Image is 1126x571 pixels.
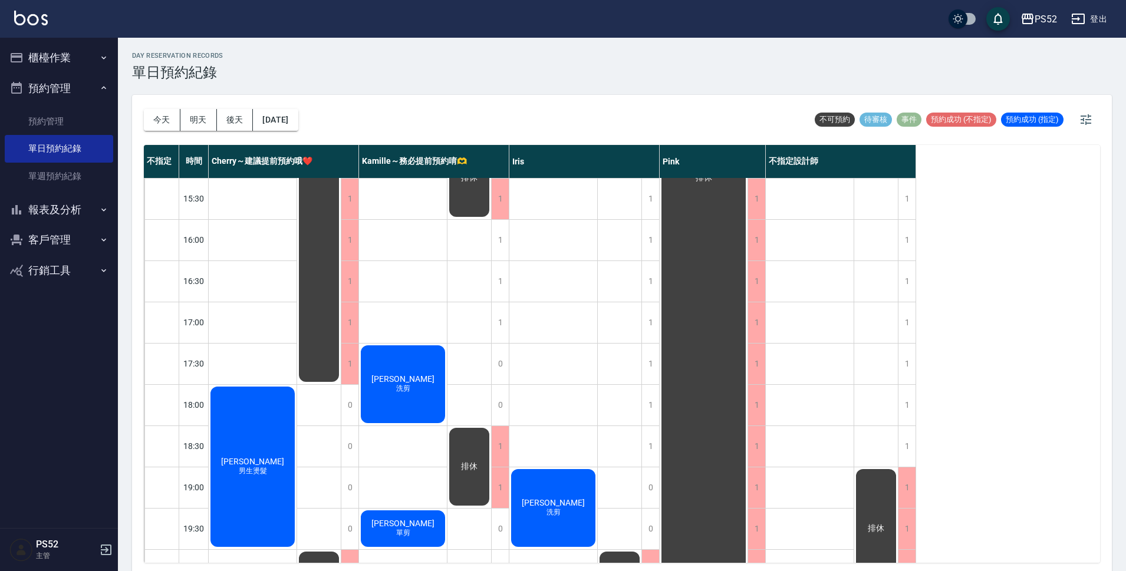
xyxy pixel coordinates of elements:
button: 櫃檯作業 [5,42,113,73]
div: 1 [898,261,916,302]
div: 16:30 [179,260,209,302]
span: 預約成功 (指定) [1001,114,1064,125]
div: 時間 [179,145,209,178]
span: [PERSON_NAME] [369,519,437,528]
div: 1 [748,179,765,219]
div: 0 [491,385,509,425]
span: [PERSON_NAME] [519,498,587,507]
div: 1 [491,467,509,508]
div: 1 [748,302,765,343]
div: 1 [641,220,659,260]
div: 1 [898,509,916,549]
div: Pink [660,145,766,178]
div: 1 [641,426,659,467]
div: 1 [341,220,358,260]
div: 1 [641,179,659,219]
span: 排休 [865,523,887,534]
div: 1 [491,261,509,302]
button: 登出 [1066,8,1112,30]
div: 1 [341,344,358,384]
h3: 單日預約紀錄 [132,64,223,81]
h5: PS52 [36,539,96,550]
div: 19:30 [179,508,209,549]
div: Kamille～務必提前預約唷🫶 [359,145,509,178]
div: Iris [509,145,660,178]
div: 17:00 [179,302,209,343]
span: 待審核 [860,114,892,125]
button: 行銷工具 [5,255,113,286]
div: 1 [898,302,916,343]
div: 1 [898,467,916,508]
div: 1 [491,426,509,467]
div: 1 [748,509,765,549]
button: 明天 [180,109,217,131]
div: 19:00 [179,467,209,508]
div: 1 [748,385,765,425]
button: 後天 [217,109,253,131]
div: 1 [748,426,765,467]
span: [PERSON_NAME] [369,374,437,384]
div: Cherry～建議提前預約哦❤️ [209,145,359,178]
div: 0 [341,385,358,425]
div: 1 [748,467,765,508]
div: 1 [491,302,509,343]
button: 今天 [144,109,180,131]
div: 不指定設計師 [766,145,916,178]
div: 1 [341,261,358,302]
span: 男生燙髮 [236,466,269,476]
span: [PERSON_NAME] [219,457,287,466]
div: 17:30 [179,343,209,384]
span: 洗剪 [544,507,563,517]
div: 15:30 [179,178,209,219]
span: 排休 [459,461,480,472]
div: 1 [491,179,509,219]
div: 16:00 [179,219,209,260]
div: 1 [898,385,916,425]
div: 18:00 [179,384,209,425]
div: 0 [491,509,509,549]
div: 1 [748,261,765,302]
div: 1 [898,344,916,384]
div: 不指定 [144,145,179,178]
button: PS52 [1016,7,1062,31]
img: Person [9,538,33,562]
div: 1 [641,344,659,384]
div: 1 [748,344,765,384]
div: 1 [641,261,659,302]
button: save [986,7,1010,31]
div: 0 [641,509,659,549]
p: 主管 [36,550,96,561]
div: 0 [491,344,509,384]
span: 排休 [459,173,480,183]
div: 0 [341,467,358,508]
div: 1 [641,302,659,343]
span: 洗剪 [394,384,413,394]
a: 單日預約紀錄 [5,135,113,162]
span: 單剪 [394,528,413,538]
div: 0 [341,426,358,467]
div: 1 [341,302,358,343]
div: 1 [898,179,916,219]
span: 事件 [897,114,921,125]
span: 排休 [693,173,715,183]
div: 0 [341,509,358,549]
button: 客戶管理 [5,225,113,255]
div: 0 [641,467,659,508]
span: 不可預約 [815,114,855,125]
a: 單週預約紀錄 [5,163,113,190]
button: [DATE] [253,109,298,131]
span: 預約成功 (不指定) [926,114,996,125]
div: 1 [898,426,916,467]
div: PS52 [1035,12,1057,27]
img: Logo [14,11,48,25]
button: 報表及分析 [5,194,113,225]
div: 1 [748,220,765,260]
div: 1 [898,220,916,260]
div: 1 [641,385,659,425]
div: 1 [491,220,509,260]
button: 預約管理 [5,73,113,104]
a: 預約管理 [5,108,113,135]
div: 1 [341,179,358,219]
div: 18:30 [179,425,209,467]
h2: day Reservation records [132,52,223,60]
